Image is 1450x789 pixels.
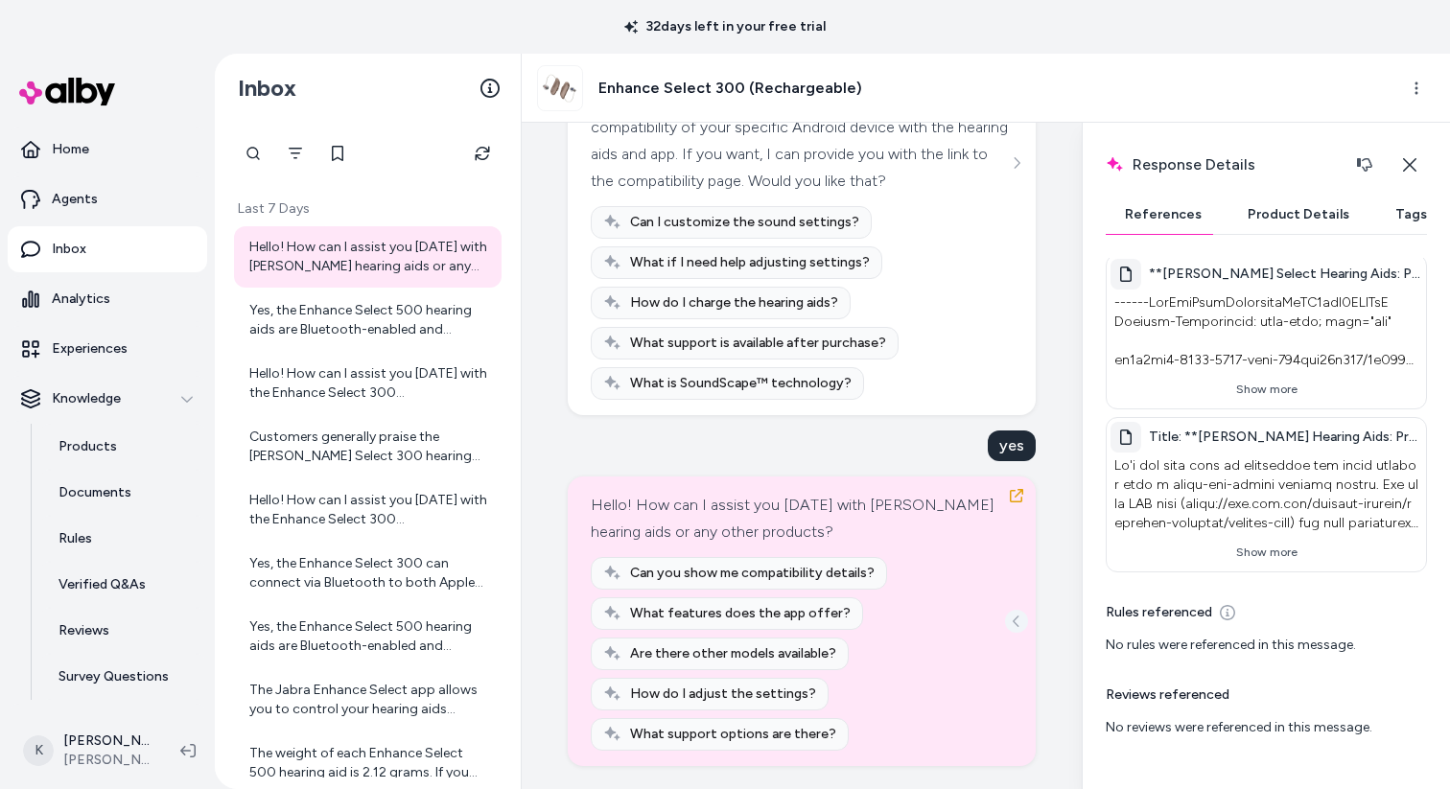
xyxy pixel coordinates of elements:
[8,276,207,322] a: Analytics
[52,190,98,209] p: Agents
[1106,685,1229,705] p: Reviews referenced
[538,66,582,110] img: sku_es300_bronze.jpg
[1376,196,1446,234] button: Tags
[234,479,502,541] a: Hello! How can I assist you [DATE] with the Enhance Select 300 (Rechargeable) hearing aids or any...
[249,491,490,529] div: Hello! How can I assist you [DATE] with the Enhance Select 300 (Rechargeable) hearing aids or any...
[1149,428,1422,447] span: Title: **[PERSON_NAME] Hearing Aids: Product Information, Models, Technology, Services, Support, ...
[630,374,852,393] span: What is SoundScape™ technology?
[988,430,1036,461] div: yes
[58,575,146,594] p: Verified Q&As
[1111,537,1422,568] button: Show more
[234,416,502,477] a: Customers generally praise the [PERSON_NAME] Select 300 hearing aids for their discreet design, e...
[58,483,131,502] p: Documents
[1106,718,1427,737] div: No reviews were referenced in this message.
[613,17,837,36] p: 32 days left in your free trial
[591,87,1013,195] div: For the best experience, you may want to check the compatibility of your specific Android device ...
[63,731,150,751] p: [PERSON_NAME]
[63,751,150,770] span: [PERSON_NAME]
[39,516,207,562] a: Rules
[234,353,502,414] a: Hello! How can I assist you [DATE] with the Enhance Select 300 (Rechargeable) hearing aids or any...
[249,617,490,656] div: Yes, the Enhance Select 500 hearing aids are Bluetooth-enabled and compatible with many smartphon...
[630,293,838,313] span: How do I charge the hearing aids?
[8,326,207,372] a: Experiences
[1228,196,1368,234] button: Product Details
[1005,151,1028,174] button: See more
[52,240,86,259] p: Inbox
[1149,265,1422,284] span: **[PERSON_NAME] Select Hearing Aids: Phone Compatibility, Bluetooth Connectivity, App Functionali...
[234,543,502,604] a: Yes, the Enhance Select 300 can connect via Bluetooth to both Apple and Android devices, allowing...
[249,681,490,719] div: The Jabra Enhance Select app allows you to control your hearing aids directly from your mobile de...
[598,77,862,100] h3: Enhance Select 300 (Rechargeable)
[1111,290,1422,374] p: ------LorEmiPsumDolorsitaMeTC1adI0ELITsE Doeiusm-Temporincid: utla-etdo; magn="ali" en1a2mi4-8133...
[8,226,207,272] a: Inbox
[249,428,490,466] div: Customers generally praise the [PERSON_NAME] Select 300 hearing aids for their discreet design, e...
[52,140,89,159] p: Home
[249,744,490,782] div: The weight of each Enhance Select 500 hearing aid is 2.12 grams. If you have any more questions a...
[249,301,490,339] div: Yes, the Enhance Select 500 hearing aids are Bluetooth-enabled and compatible with many smartphon...
[234,606,502,667] a: Yes, the Enhance Select 500 hearing aids are Bluetooth-enabled and compatible with many smartphon...
[52,290,110,309] p: Analytics
[39,654,207,700] a: Survey Questions
[1005,610,1028,633] button: See more
[12,720,165,781] button: K[PERSON_NAME][PERSON_NAME]
[58,437,117,456] p: Products
[630,604,851,623] span: What features does the app offer?
[1106,146,1384,184] h2: Response Details
[39,608,207,654] a: Reviews
[58,621,109,640] p: Reviews
[39,562,207,608] a: Verified Q&As
[1111,374,1422,405] button: Show more
[463,134,502,173] button: Refresh
[58,667,169,686] p: Survey Questions
[19,78,115,105] img: alby Logo
[52,389,121,408] p: Knowledge
[630,644,836,663] span: Are there other models available?
[630,685,816,704] span: How do I adjust the settings?
[234,290,502,351] a: Yes, the Enhance Select 500 hearing aids are Bluetooth-enabled and compatible with many smartphon...
[234,669,502,731] a: The Jabra Enhance Select app allows you to control your hearing aids directly from your mobile de...
[591,492,1013,545] div: Hello! How can I assist you [DATE] with [PERSON_NAME] hearing aids or any other products?
[58,529,92,548] p: Rules
[630,334,886,353] span: What support is available after purchase?
[8,376,207,422] button: Knowledge
[249,554,490,592] div: Yes, the Enhance Select 300 can connect via Bluetooth to both Apple and Android devices, allowing...
[630,253,870,272] span: What if I need help adjusting settings?
[276,134,315,173] button: Filter
[52,339,128,359] p: Experiences
[630,213,859,232] span: Can I customize the sound settings?
[1106,196,1221,234] button: References
[8,127,207,173] a: Home
[1111,453,1422,537] p: Lo'i dol sita cons ad elitseddoe tem incid utlabor etdo m aliqu-eni-admini veniamq nostru. Exe ul...
[249,238,490,276] div: Hello! How can I assist you [DATE] with [PERSON_NAME] hearing aids or any other products?
[234,226,502,288] a: Hello! How can I assist you [DATE] with [PERSON_NAME] hearing aids or any other products?
[238,74,296,103] h2: Inbox
[234,199,502,219] p: Last 7 Days
[630,725,836,744] span: What support options are there?
[1106,636,1427,655] div: No rules were referenced in this message.
[23,735,54,766] span: K
[1106,603,1212,622] p: Rules referenced
[39,424,207,470] a: Products
[8,176,207,222] a: Agents
[630,564,875,583] span: Can you show me compatibility details?
[39,470,207,516] a: Documents
[249,364,490,403] div: Hello! How can I assist you [DATE] with the Enhance Select 300 (Rechargeable) hearing aids or any...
